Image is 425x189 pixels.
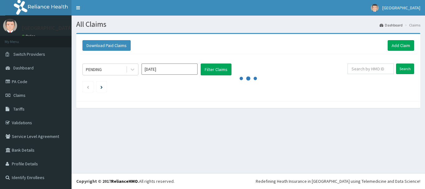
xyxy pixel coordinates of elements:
[86,84,89,90] a: Previous page
[13,106,25,112] span: Tariffs
[72,173,425,189] footer: All rights reserved.
[239,69,258,88] svg: audio-loading
[371,4,379,12] img: User Image
[111,178,138,184] a: RelianceHMO
[86,66,102,73] div: PENDING
[76,20,420,28] h1: All Claims
[380,22,403,28] a: Dashboard
[76,178,139,184] strong: Copyright © 2017 .
[403,22,420,28] li: Claims
[348,64,394,74] input: Search by HMO ID
[388,40,414,51] a: Add Claim
[142,64,198,75] input: Select Month and Year
[82,40,131,51] button: Download Paid Claims
[382,5,420,11] span: [GEOGRAPHIC_DATA]
[396,64,414,74] input: Search
[100,84,103,90] a: Next page
[22,34,37,38] a: Online
[3,19,17,33] img: User Image
[13,92,26,98] span: Claims
[13,65,34,71] span: Dashboard
[201,64,231,75] button: Filter Claims
[22,25,73,31] p: [GEOGRAPHIC_DATA]
[256,178,420,184] div: Redefining Heath Insurance in [GEOGRAPHIC_DATA] using Telemedicine and Data Science!
[13,51,45,57] span: Switch Providers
